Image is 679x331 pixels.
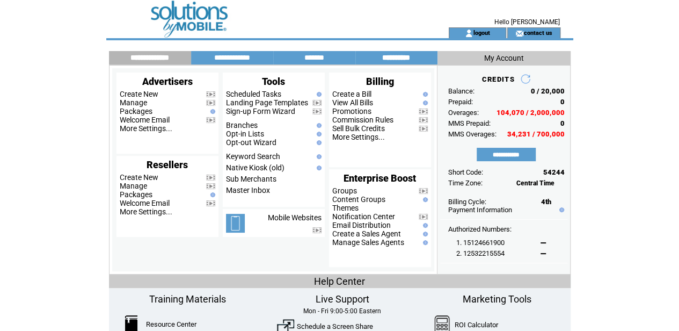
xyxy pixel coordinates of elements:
[226,214,245,233] img: mobile-websites.png
[297,322,373,330] a: Schedule a Screen Share
[541,198,551,206] span: 4th
[557,207,564,212] img: help.gif
[465,29,473,38] img: account_icon.gif
[332,195,385,204] a: Content Groups
[226,152,280,161] a: Keyword Search
[560,98,565,106] span: 0
[420,92,428,97] img: help.gif
[448,119,491,127] span: MMS Prepaid:
[120,90,158,98] a: Create New
[206,200,215,206] img: video.png
[120,124,172,133] a: More Settings...
[560,119,565,127] span: 0
[484,54,524,62] span: My Account
[420,100,428,105] img: help.gif
[208,109,215,114] img: help.gif
[515,29,523,38] img: contact_us_icon.gif
[206,175,215,181] img: video.png
[120,116,170,124] a: Welcome Email
[226,138,276,147] a: Opt-out Wizard
[494,18,560,26] span: Hello [PERSON_NAME]
[147,159,188,170] span: Resellers
[448,206,512,214] a: Payment Information
[314,92,322,97] img: help.gif
[312,100,322,106] img: video.png
[332,238,404,247] a: Manage Sales Agents
[366,76,394,87] span: Billing
[448,109,479,117] span: Overages:
[332,124,385,133] a: Sell Bulk Credits
[303,307,381,315] span: Mon - Fri 9:00-5:00 Eastern
[543,168,565,176] span: 54244
[262,76,285,87] span: Tools
[206,100,215,106] img: video.png
[344,172,416,184] span: Enterprise Boost
[419,188,428,194] img: video.png
[456,249,505,257] span: 2. 12532215554
[226,129,264,138] a: Opt-in Lists
[315,293,369,305] span: Live Support
[314,132,322,136] img: help.gif
[332,133,385,141] a: More Settings...
[226,175,276,183] a: Sub Merchants
[332,204,359,212] a: Themes
[268,213,322,222] a: Mobile Websites
[146,320,196,328] a: Resource Center
[473,29,490,36] a: logout
[332,90,371,98] a: Create a Bill
[314,140,322,145] img: help.gif
[448,179,483,187] span: Time Zone:
[206,183,215,189] img: video.png
[531,87,565,95] span: 0 / 20,000
[497,109,565,117] span: 104,070 / 2,000,000
[448,168,483,176] span: Short Code:
[516,179,554,187] span: Central Time
[312,227,322,233] img: video.png
[142,76,193,87] span: Advertisers
[419,126,428,132] img: video.png
[332,116,393,124] a: Commission Rules
[448,98,473,106] span: Prepaid:
[120,107,152,116] a: Packages
[463,293,531,305] span: Marketing Tools
[226,90,281,98] a: Scheduled Tasks
[206,117,215,123] img: video.png
[120,190,152,199] a: Packages
[226,121,258,129] a: Branches
[420,223,428,228] img: help.gif
[523,29,552,36] a: contact us
[120,199,170,207] a: Welcome Email
[312,109,322,114] img: video.png
[332,221,391,229] a: Email Distribution
[419,117,428,123] img: video.png
[448,198,486,206] span: Billing Cycle:
[448,225,512,233] span: Authorized Numbers:
[120,98,147,107] a: Manage
[420,197,428,202] img: help.gif
[314,276,365,287] span: Help Center
[332,212,395,221] a: Notification Center
[448,130,497,138] span: MMS Overages:
[419,109,428,114] img: video.png
[456,239,505,247] span: 1. 15124661900
[332,107,371,116] a: Promotions
[314,154,322,159] img: help.gif
[420,240,428,245] img: help.gif
[120,207,172,216] a: More Settings...
[149,293,226,305] span: Training Materials
[314,165,322,170] img: help.gif
[455,321,498,329] a: ROI Calculator
[120,173,158,182] a: Create New
[208,192,215,197] img: help.gif
[206,91,215,97] img: video.png
[314,123,322,128] img: help.gif
[226,186,270,195] a: Master Inbox
[226,98,308,107] a: Landing Page Templates
[226,107,295,116] a: Sign-up Form Wizard
[419,214,428,220] img: video.png
[481,75,514,83] span: CREDITS
[332,229,401,238] a: Create a Sales Agent
[332,98,373,107] a: View All Bills
[507,130,565,138] span: 34,231 / 700,000
[332,186,357,195] a: Groups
